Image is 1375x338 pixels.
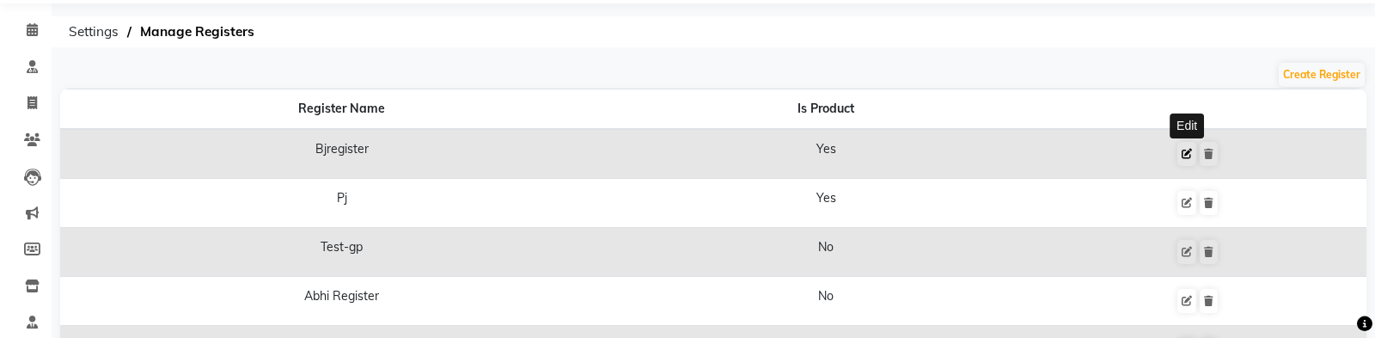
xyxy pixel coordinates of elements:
span: Manage Registers [131,16,263,47]
th: Register Name [60,89,623,130]
td: No [623,277,1029,326]
span: Settings [60,16,127,47]
td: Test-gp [60,228,623,277]
td: Pj [60,179,623,228]
td: Yes [623,129,1029,179]
td: Bjregister [60,129,623,179]
div: Edit [1170,114,1204,138]
td: No [623,228,1029,277]
td: Yes [623,179,1029,228]
th: Is Product [623,89,1029,130]
button: Create Register [1279,63,1365,87]
td: Abhi Register [60,277,623,326]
